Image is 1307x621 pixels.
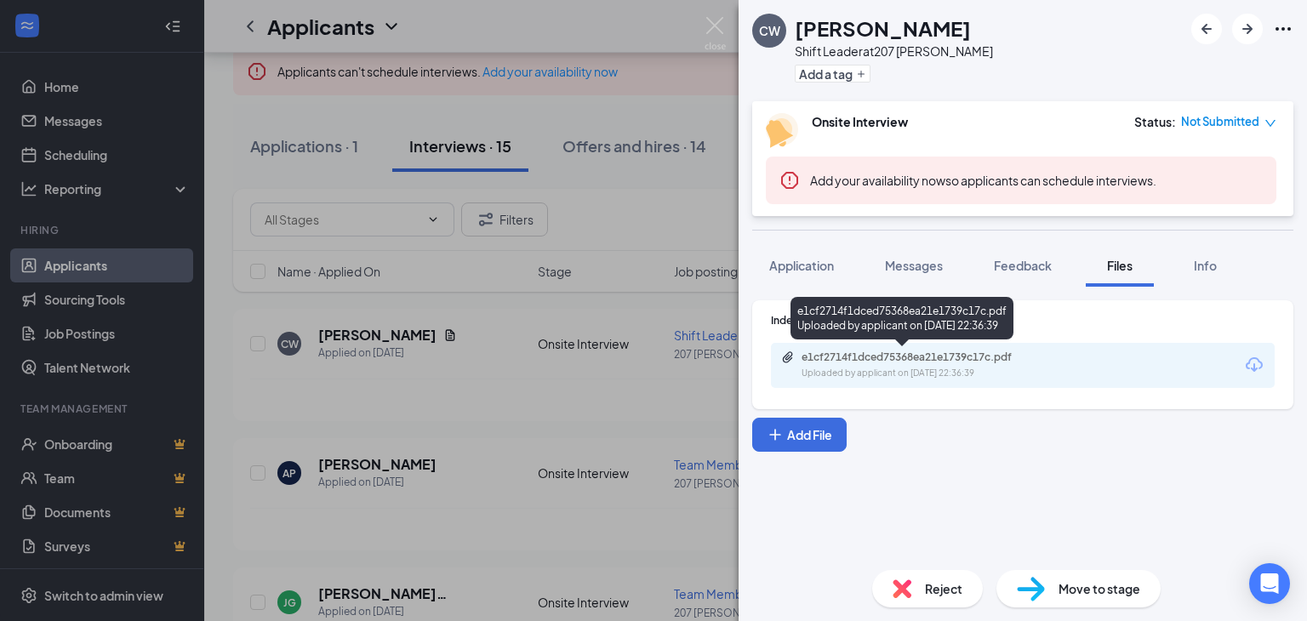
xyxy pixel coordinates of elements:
button: Add FilePlus [752,418,847,452]
svg: Download [1244,355,1264,375]
span: Not Submitted [1181,113,1259,130]
button: ArrowLeftNew [1191,14,1222,44]
div: e1cf2714f1dced75368ea21e1739c17c.pdf [802,350,1040,364]
h1: [PERSON_NAME] [795,14,971,43]
span: Move to stage [1059,579,1140,598]
svg: Paperclip [781,350,795,364]
span: down [1264,117,1276,129]
div: Uploaded by applicant on [DATE] 22:36:39 [802,367,1057,380]
span: Feedback [994,258,1052,273]
svg: Error [779,170,800,191]
b: Onsite Interview [812,114,908,129]
span: Files [1107,258,1133,273]
div: Open Intercom Messenger [1249,563,1290,604]
div: Status : [1134,113,1176,130]
button: Add your availability now [810,172,945,189]
span: Reject [925,579,962,598]
svg: ArrowLeftNew [1196,19,1217,39]
div: Indeed Resume [771,313,1275,328]
button: ArrowRight [1232,14,1263,44]
span: Info [1194,258,1217,273]
div: e1cf2714f1dced75368ea21e1739c17c.pdf Uploaded by applicant on [DATE] 22:36:39 [790,297,1013,339]
button: PlusAdd a tag [795,65,870,83]
svg: Ellipses [1273,19,1293,39]
div: Shift Leader at 207 [PERSON_NAME] [795,43,993,60]
span: Messages [885,258,943,273]
div: CW [759,22,780,39]
a: Paperclipe1cf2714f1dced75368ea21e1739c17c.pdfUploaded by applicant on [DATE] 22:36:39 [781,350,1057,380]
svg: ArrowRight [1237,19,1258,39]
svg: Plus [856,69,866,79]
svg: Plus [767,426,784,443]
span: Application [769,258,834,273]
span: so applicants can schedule interviews. [810,173,1156,188]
